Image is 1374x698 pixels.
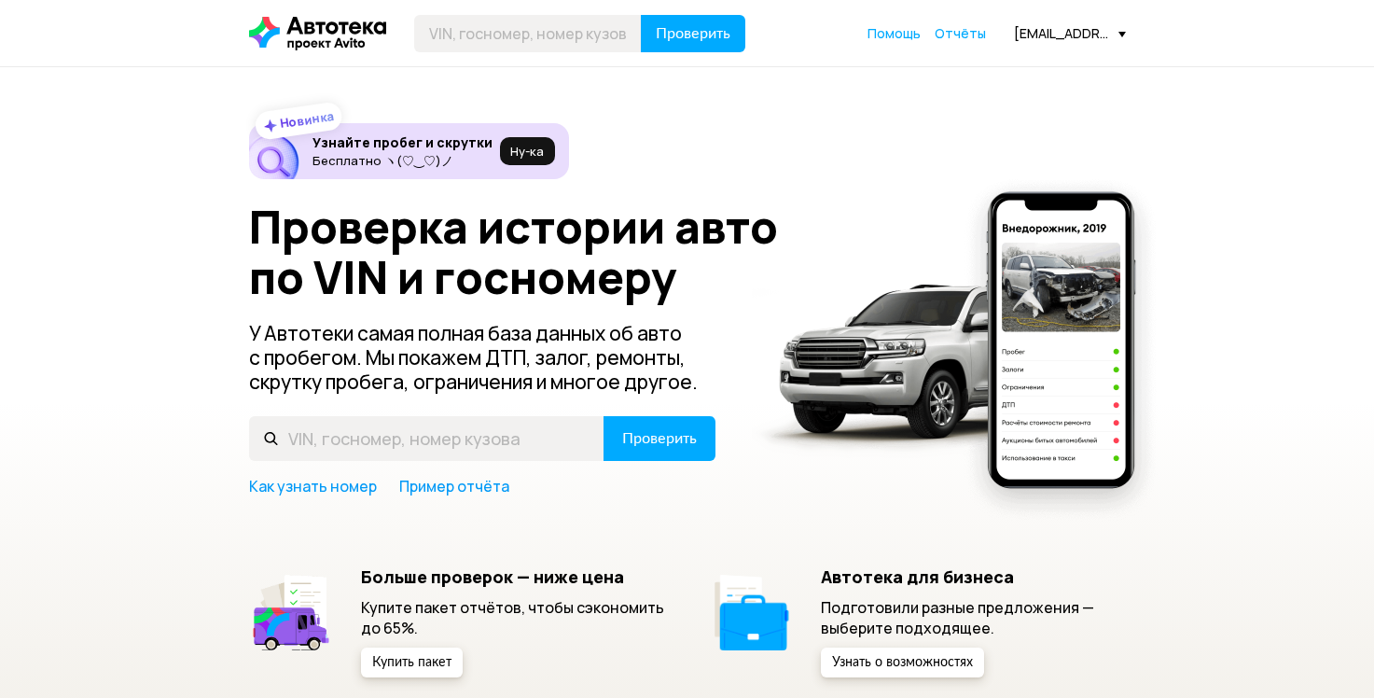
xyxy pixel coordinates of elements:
[935,24,986,43] a: Отчёты
[249,321,717,394] p: У Автотеки самая полная база данных об авто с пробегом. Мы покажем ДТП, залог, ремонты, скрутку п...
[361,566,666,587] h5: Больше проверок — ниже цена
[604,416,715,461] button: Проверить
[656,26,730,41] span: Проверить
[249,476,377,496] a: Как узнать номер
[641,15,745,52] button: Проверить
[867,24,921,42] span: Помощь
[414,15,642,52] input: VIN, госномер, номер кузова
[1014,24,1126,42] div: [EMAIL_ADDRESS][DOMAIN_NAME]
[312,134,493,151] h6: Узнайте пробег и скрутки
[249,202,806,302] h1: Проверка истории авто по VIN и госномеру
[821,597,1126,638] p: Подготовили разные предложения — выберите подходящее.
[935,24,986,42] span: Отчёты
[372,656,451,669] span: Купить пакет
[821,648,984,677] button: Узнать о возможностях
[510,144,544,159] span: Ну‑ка
[622,431,697,446] span: Проверить
[821,566,1126,587] h5: Автотека для бизнеса
[832,656,973,669] span: Узнать о возможностях
[361,597,666,638] p: Купите пакет отчётов, чтобы сэкономить до 65%.
[312,153,493,168] p: Бесплатно ヽ(♡‿♡)ノ
[399,476,509,496] a: Пример отчёта
[867,24,921,43] a: Помощь
[361,648,463,677] button: Купить пакет
[278,107,335,132] strong: Новинка
[249,416,604,461] input: VIN, госномер, номер кузова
